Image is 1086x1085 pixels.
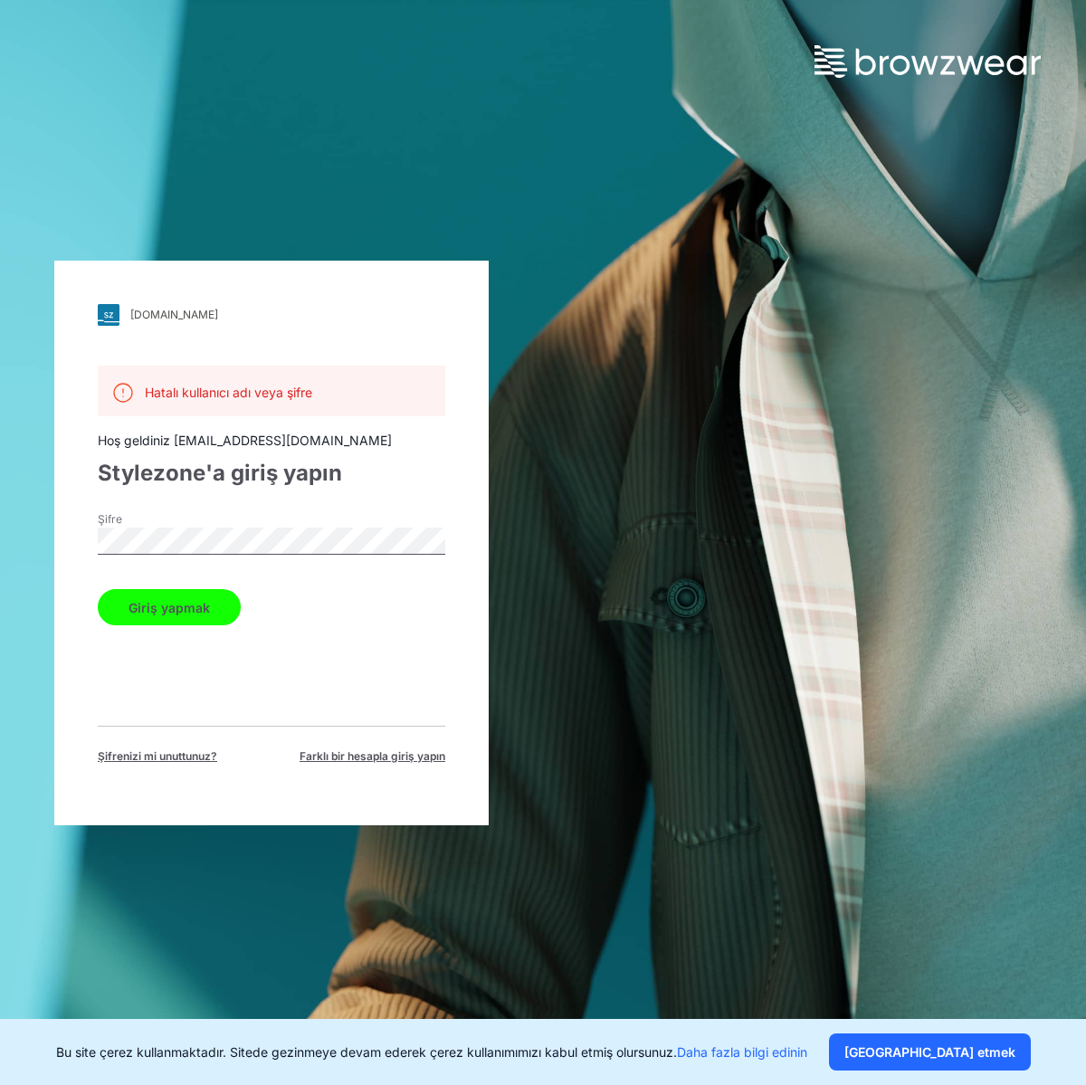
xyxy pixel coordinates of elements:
font: Hoş geldiniz [EMAIL_ADDRESS][DOMAIN_NAME] [98,433,392,448]
font: Stylezone'a giriş yapın [98,460,342,486]
font: Şifre [98,512,122,526]
font: Giriş yapmak [129,600,210,615]
img: browzwear-logo.73288ffb.svg [814,45,1041,78]
font: [DOMAIN_NAME] [130,308,218,321]
img: svg+xml;base64,PHN2ZyB3aWR0aD0iMjQiIGhlaWdodD0iMjQiIHZpZXdCb3g9IjAgMCAyNCAyNCIgZmlsbD0ibm9uZSIgeG... [112,382,134,404]
font: [GEOGRAPHIC_DATA] etmek [844,1044,1015,1060]
a: [DOMAIN_NAME] [98,304,445,326]
img: svg+xml;base64,PHN2ZyB3aWR0aD0iMjgiIGhlaWdodD0iMjgiIHZpZXdCb3g9IjAgMCAyOCAyOCIgZmlsbD0ibm9uZSIgeG... [98,304,119,326]
font: Farklı bir hesapla giriş yapın [300,749,445,763]
font: Şifrenizi mi unuttunuz? [98,749,217,763]
font: Hatalı kullanıcı adı veya şifre [145,385,312,400]
font: Bu site çerez kullanmaktadır. Sitede gezinmeye devam ederek çerez kullanımımızı kabul etmiş olurs... [56,1044,677,1060]
a: Daha fazla bilgi edinin [677,1044,807,1060]
button: Giriş yapmak [98,589,241,625]
button: [GEOGRAPHIC_DATA] etmek [829,1033,1031,1071]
